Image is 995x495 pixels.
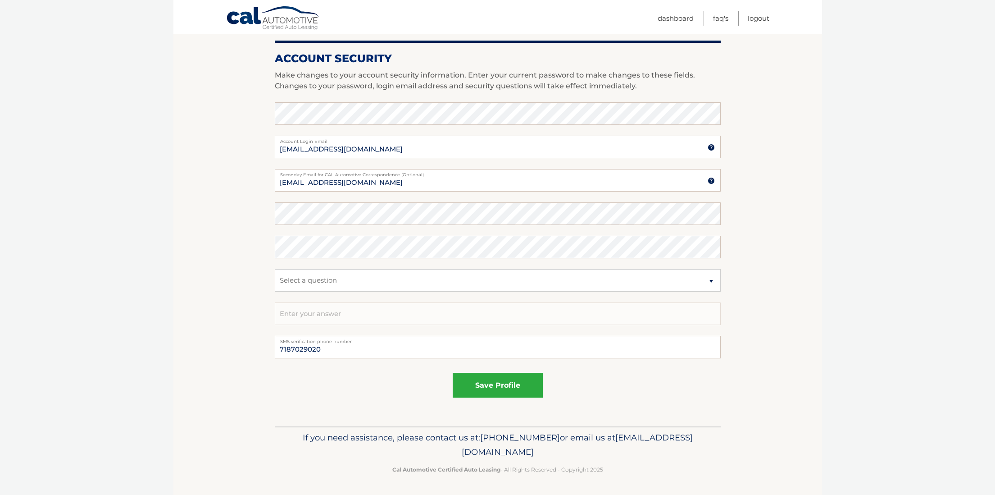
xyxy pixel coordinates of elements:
[275,302,721,325] input: Enter your answer
[275,336,721,358] input: Telephone number for SMS login verification
[708,144,715,151] img: tooltip.svg
[713,11,728,26] a: FAQ's
[275,136,721,143] label: Account Login Email
[275,169,721,176] label: Seconday Email for CAL Automotive Correspondence (Optional)
[453,373,543,398] button: save profile
[275,336,721,343] label: SMS verification phone number
[658,11,694,26] a: Dashboard
[462,432,693,457] span: [EMAIL_ADDRESS][DOMAIN_NAME]
[226,6,321,32] a: Cal Automotive
[275,169,721,192] input: Seconday Email for CAL Automotive Correspondence (Optional)
[708,177,715,184] img: tooltip.svg
[275,136,721,158] input: Account Login Email
[275,52,721,65] h2: Account Security
[392,466,500,473] strong: Cal Automotive Certified Auto Leasing
[275,70,721,92] p: Make changes to your account security information. Enter your current password to make changes to...
[480,432,560,443] span: [PHONE_NUMBER]
[281,431,715,459] p: If you need assistance, please contact us at: or email us at
[281,465,715,474] p: - All Rights Reserved - Copyright 2025
[748,11,769,26] a: Logout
